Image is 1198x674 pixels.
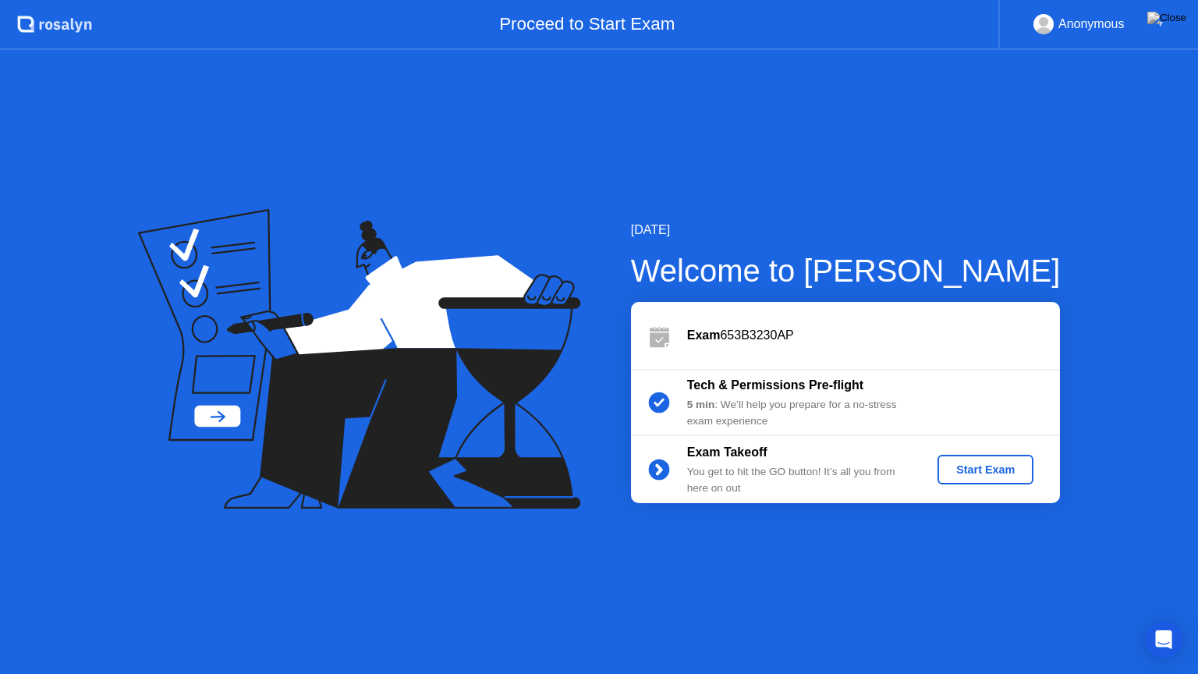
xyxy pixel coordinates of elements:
img: Close [1147,12,1186,24]
div: Anonymous [1058,14,1125,34]
div: Open Intercom Messenger [1145,621,1182,658]
b: Exam Takeoff [687,445,767,459]
div: Welcome to [PERSON_NAME] [631,247,1061,294]
div: : We’ll help you prepare for a no-stress exam experience [687,397,912,429]
div: 653B3230AP [687,326,1060,345]
button: Start Exam [937,455,1033,484]
div: [DATE] [631,221,1061,239]
div: You get to hit the GO button! It’s all you from here on out [687,464,912,496]
b: Tech & Permissions Pre-flight [687,378,863,392]
b: 5 min [687,399,715,410]
div: Start Exam [944,463,1027,476]
b: Exam [687,328,721,342]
